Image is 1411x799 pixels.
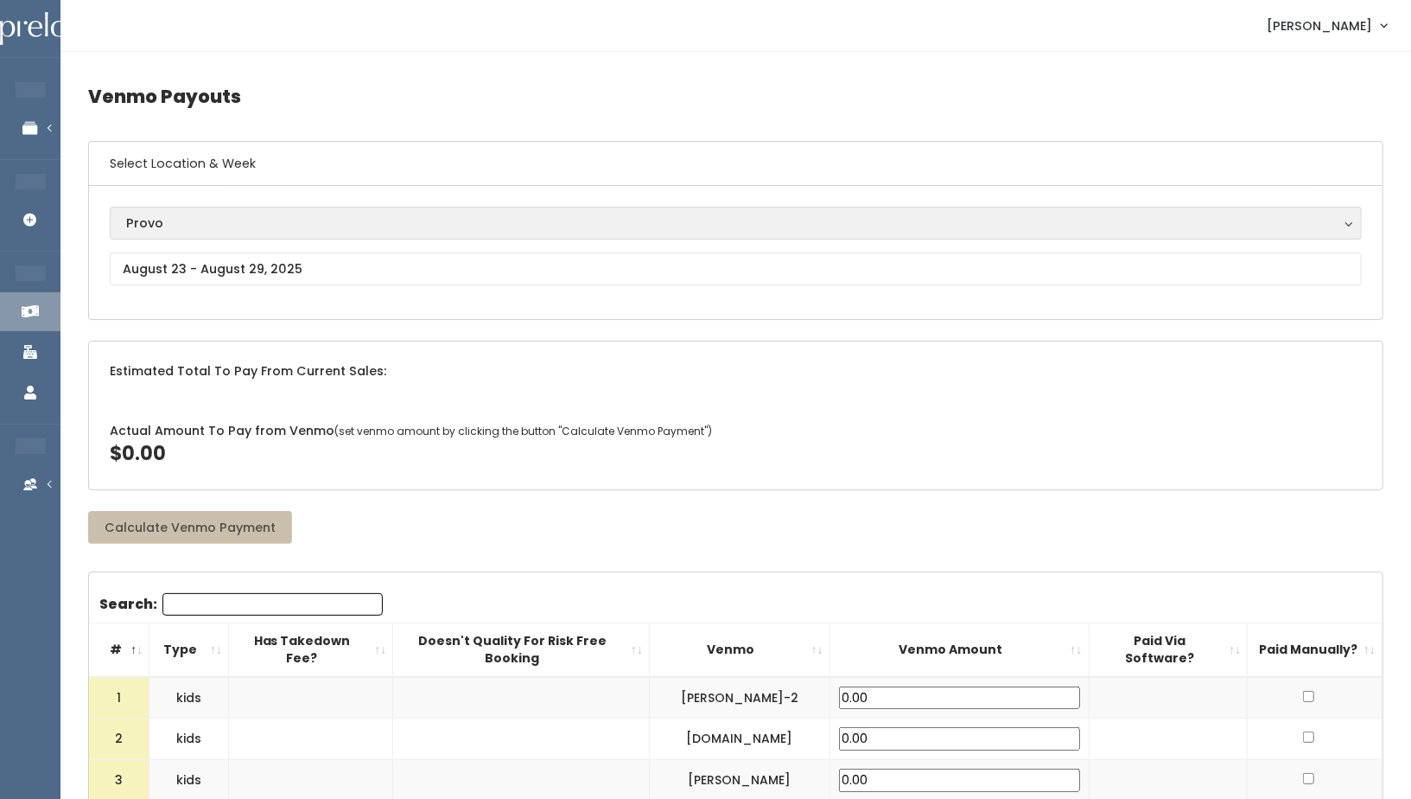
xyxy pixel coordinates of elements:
[89,342,1382,401] div: Estimated Total To Pay From Current Sales:
[1089,623,1248,677] th: Paid Via Software?: activate to sort column ascending
[99,593,383,616] label: Search:
[110,252,1362,285] input: August 23 - August 29, 2025
[829,623,1089,677] th: Venmo Amount: activate to sort column ascending
[649,719,829,760] td: [DOMAIN_NAME]
[89,623,149,677] th: #: activate to sort column descending
[149,719,229,760] td: kids
[88,73,1383,120] h4: Venmo Payouts
[1248,623,1382,677] th: Paid Manually?: activate to sort column ascending
[89,719,149,760] td: 2
[89,401,1382,489] div: Actual Amount To Pay from Venmo
[149,623,229,677] th: Type: activate to sort column ascending
[334,424,712,438] span: (set venmo amount by clicking the button "Calculate Venmo Payment")
[393,623,650,677] th: Doesn't Quality For Risk Free Booking : activate to sort column ascending
[649,623,829,677] th: Venmo: activate to sort column ascending
[649,677,829,719] td: [PERSON_NAME]-2
[1249,7,1404,44] a: [PERSON_NAME]
[228,623,392,677] th: Has Takedown Fee?: activate to sort column ascending
[110,440,166,467] span: $0.00
[89,677,149,719] td: 1
[149,677,229,719] td: kids
[126,214,1345,233] div: Provo
[110,207,1362,240] button: Provo
[1267,16,1372,35] span: [PERSON_NAME]
[88,511,292,544] button: Calculate Venmo Payment
[89,142,1382,186] h6: Select Location & Week
[162,593,383,616] input: Search:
